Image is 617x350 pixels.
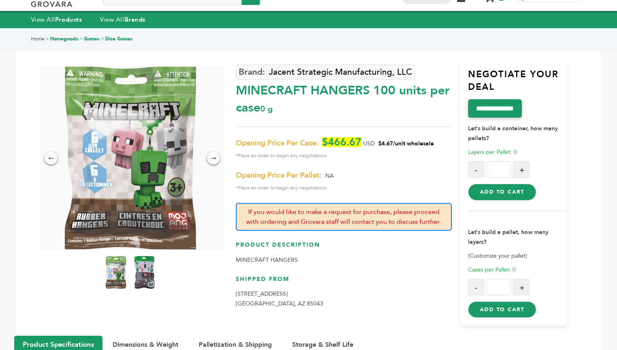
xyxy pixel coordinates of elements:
img: MINECRAFT HANGERS 100 units per case 0 g [106,256,126,289]
h3: Negotiate Your Deal [468,68,568,100]
span: > [46,36,49,42]
p: MINECRAFT HANGERS [236,255,451,265]
strong: Let's build a container, how many pallets? [468,125,558,142]
span: 0 g [260,103,273,114]
a: Home [31,36,44,42]
button: - [468,161,484,178]
button: + [513,279,529,295]
span: > [101,36,104,42]
a: View AllProducts [31,16,82,24]
span: > [80,36,83,42]
div: MINECRAFT HANGERS 100 units per case [236,78,451,116]
button: Add to Cart [468,184,536,200]
a: Games [84,36,100,42]
span: $4.67/unit wholesale [378,140,434,147]
p: If you would like to make a request for purchase, please proceed with ordering and Grovara staff ... [236,203,451,231]
span: Opening Price Per Pallet: [236,171,322,181]
span: Cases per Pallet: 0 [468,266,516,274]
strong: Brands [124,16,146,24]
a: Homegoods [50,36,78,42]
a: Dice Games [105,36,133,42]
span: Opening Price Per Case: [236,138,318,148]
button: Add to Cart [468,301,536,318]
span: Layers per Pallet: 0 [468,148,517,156]
span: USD [363,140,375,147]
button: + [513,161,529,178]
strong: Let's build a pallet, how many layers? [468,228,548,246]
span: *Place an order to begin any negotiations [236,183,451,193]
h3: Shipped From [236,275,451,290]
a: View AllBrands [100,16,146,24]
p: [STREET_ADDRESS] [GEOGRAPHIC_DATA], AZ 85043 [236,289,451,309]
img: MINECRAFT HANGERS 100 units per case 0 g [134,256,155,289]
img: MINECRAFT HANGERS 100 units per case 0 g [64,66,196,250]
div: → [207,152,220,165]
button: - [468,279,484,295]
span: $466.67 [322,137,362,147]
a: Jacent Strategic Manufacturing, LLC [236,65,415,80]
strong: Products [55,16,82,24]
div: ← [44,152,58,165]
span: NA [325,172,334,180]
h3: Product Description [236,241,451,255]
span: *Place an order to begin any negotiations [236,151,451,161]
p: (Customize your pallet) [468,251,568,261]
